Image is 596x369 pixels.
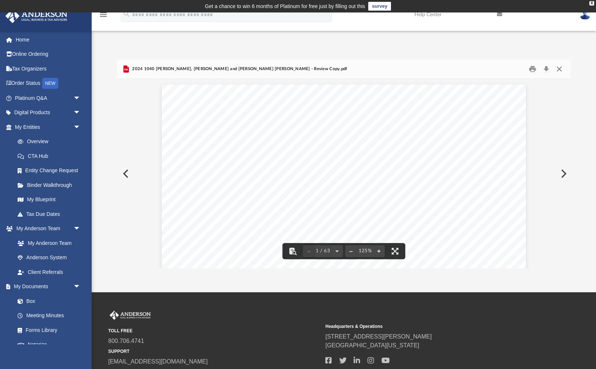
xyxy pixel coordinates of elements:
[10,134,92,149] a: Overview
[108,338,144,344] a: 800.706.4741
[10,308,88,323] a: Meeting Minutes
[117,79,571,268] div: Document Viewer
[525,63,540,75] button: Print
[254,137,280,143] span: GLOBAL
[117,59,571,268] div: Preview
[589,1,594,6] div: close
[10,294,84,308] a: Box
[10,250,88,265] a: Anderson System
[579,9,590,20] img: User Pic
[117,79,571,268] div: File preview
[73,279,88,294] span: arrow_drop_down
[10,265,88,279] a: Client Referrals
[285,243,301,259] button: Toggle findbar
[284,137,318,143] span: BUSINESS
[357,249,373,253] div: Current zoom level
[325,323,537,330] small: Headquarters & Operations
[232,152,258,158] span: VEGAS,
[5,91,92,105] a: Platinum Q&Aarrow_drop_down
[108,348,320,355] small: SUPPORT
[108,358,208,365] a: [EMAIL_ADDRESS][DOMAIN_NAME]
[5,120,92,134] a: My Entitiesarrow_drop_down
[215,145,232,151] span: 3225
[117,163,133,184] button: Previous File
[345,243,357,259] button: Zoom out
[373,243,385,259] button: Zoom in
[279,152,301,158] span: 89121
[353,137,366,143] span: LLC
[215,152,228,158] span: LAS
[73,105,88,120] span: arrow_drop_down
[387,243,403,259] button: Enter fullscreen
[5,105,92,120] a: Digital Productsarrow_drop_down
[10,236,84,250] a: My Anderson Team
[5,61,92,76] a: Tax Organizers
[10,337,88,352] a: Notarize
[262,152,271,158] span: NV
[331,243,343,259] button: Next page
[325,333,432,340] a: [STREET_ADDRESS][PERSON_NAME]
[215,137,266,143] span: [PERSON_NAME]
[5,279,88,294] a: My Documentsarrow_drop_down
[123,10,131,18] i: search
[73,221,88,236] span: arrow_drop_down
[3,9,70,23] img: Anderson Advisors Platinum Portal
[5,76,92,91] a: Order StatusNEW
[205,2,365,11] div: Get a chance to win 6 months of Platinum for free just by filling out this
[10,323,84,337] a: Forms Library
[540,63,553,75] button: Download
[99,10,108,19] i: menu
[315,249,332,253] span: 1 / 63
[315,243,332,259] button: 1 / 63
[368,2,391,11] a: survey
[42,78,58,89] div: NEW
[325,342,419,348] a: [GEOGRAPHIC_DATA][US_STATE]
[5,32,92,47] a: Home
[73,120,88,135] span: arrow_drop_down
[237,145,285,151] span: [PERSON_NAME]
[267,145,288,151] span: DRIVE
[555,163,571,184] button: Next File
[323,137,349,143] span: GROUP,
[5,47,92,62] a: Online Ordering
[73,91,88,106] span: arrow_drop_down
[99,14,108,19] a: menu
[10,149,92,163] a: CTA Hub
[10,207,92,221] a: Tax Due Dates
[108,311,152,320] img: Anderson Advisors Platinum Portal
[553,63,566,75] button: Close
[10,192,88,207] a: My Blueprint
[10,178,92,192] a: Binder Walkthrough
[108,328,320,334] small: TOLL FREE
[10,163,92,178] a: Entity Change Request
[5,221,88,236] a: My Anderson Teamarrow_drop_down
[131,66,347,72] span: 2024 1040 [PERSON_NAME], [PERSON_NAME] and [PERSON_NAME] [PERSON_NAME] - Review Copy.pdf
